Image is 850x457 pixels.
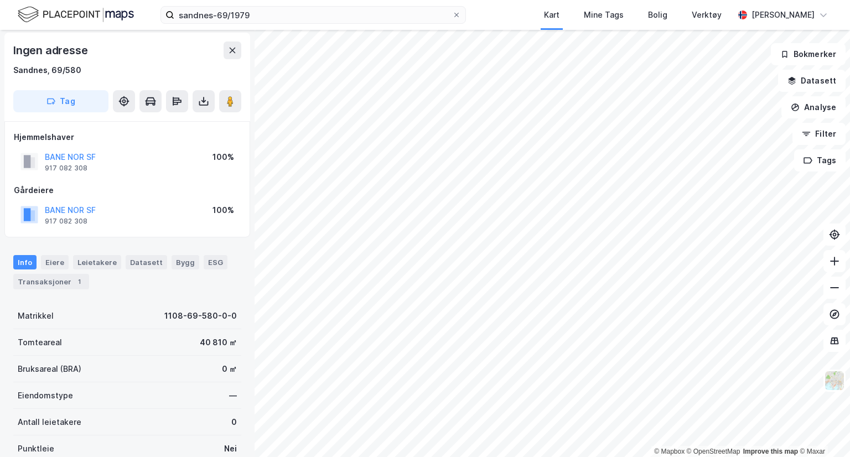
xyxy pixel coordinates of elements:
div: Kart [544,8,559,22]
div: Bygg [172,255,199,269]
img: Z [824,370,845,391]
div: Mine Tags [584,8,624,22]
div: 40 810 ㎡ [200,336,237,349]
div: Bruksareal (BRA) [18,362,81,376]
div: 917 082 308 [45,217,87,226]
div: 917 082 308 [45,164,87,173]
div: Tomteareal [18,336,62,349]
img: logo.f888ab2527a4732fd821a326f86c7f29.svg [18,5,134,24]
div: Sandnes, 69/580 [13,64,81,77]
div: Eiendomstype [18,389,73,402]
div: Matrikkel [18,309,54,323]
div: ESG [204,255,227,269]
div: 100% [212,150,234,164]
div: Datasett [126,255,167,269]
div: Eiere [41,255,69,269]
button: Bokmerker [771,43,846,65]
iframe: Chat Widget [795,404,850,457]
div: Gårdeiere [14,184,241,197]
div: Transaksjoner [13,274,89,289]
div: Verktøy [692,8,722,22]
div: 0 [231,416,237,429]
div: 1 [74,276,85,287]
a: OpenStreetMap [687,448,740,455]
div: 0 ㎡ [222,362,237,376]
div: 100% [212,204,234,217]
div: Leietakere [73,255,121,269]
div: Ingen adresse [13,41,90,59]
button: Tags [794,149,846,172]
div: Punktleie [18,442,54,455]
button: Tag [13,90,108,112]
button: Analyse [781,96,846,118]
a: Improve this map [743,448,798,455]
button: Datasett [778,70,846,92]
input: Søk på adresse, matrikkel, gårdeiere, leietakere eller personer [174,7,452,23]
div: 1108-69-580-0-0 [164,309,237,323]
div: Info [13,255,37,269]
button: Filter [792,123,846,145]
div: — [229,389,237,402]
div: Nei [224,442,237,455]
div: [PERSON_NAME] [751,8,815,22]
div: Bolig [648,8,667,22]
div: Hjemmelshaver [14,131,241,144]
a: Mapbox [654,448,685,455]
div: Kontrollprogram for chat [795,404,850,457]
div: Antall leietakere [18,416,81,429]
